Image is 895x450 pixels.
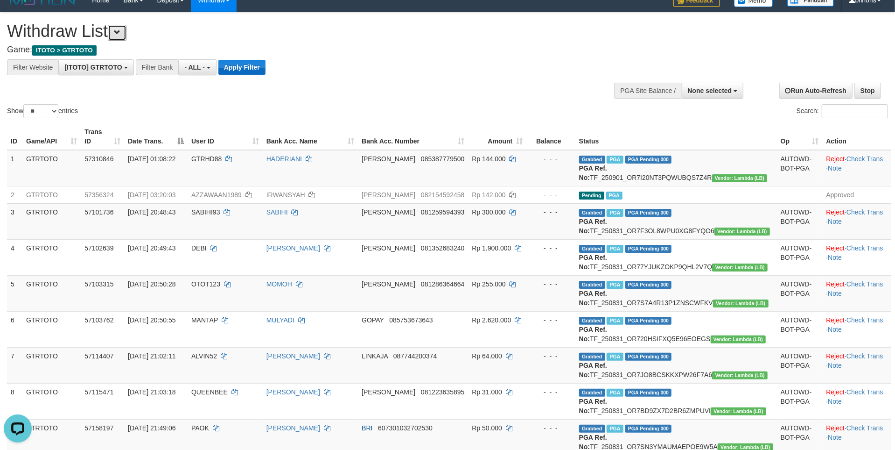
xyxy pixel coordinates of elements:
[128,388,175,396] span: [DATE] 21:03:18
[178,59,216,75] button: - ALL -
[84,208,113,216] span: 57101736
[362,191,415,199] span: [PERSON_NAME]
[777,150,823,186] td: AUTOWD-BOT-PGA
[607,281,623,289] span: Marked by bfljody
[826,352,845,360] a: Reject
[777,123,823,150] th: Op: activate to sort column ascending
[828,326,842,333] a: Note
[530,243,571,253] div: - - -
[124,123,188,150] th: Date Trans.: activate to sort column descending
[468,123,526,150] th: Amount: activate to sort column ascending
[777,347,823,383] td: AUTOWD-BOT-PGA
[191,191,242,199] span: AZZAWAAN1989
[7,59,58,75] div: Filter Website
[625,209,672,217] span: PGA Pending
[128,316,175,324] span: [DATE] 20:50:55
[22,203,81,239] td: GTRTOTO
[58,59,133,75] button: [ITOTO] GTRTOTO
[23,104,58,118] select: Showentries
[530,207,571,217] div: - - -
[128,244,175,252] span: [DATE] 20:49:43
[7,150,22,186] td: 1
[22,186,81,203] td: GTRTOTO
[579,281,605,289] span: Grabbed
[266,388,320,396] a: [PERSON_NAME]
[421,191,464,199] span: Copy 082154592458 to clipboard
[362,280,415,288] span: [PERSON_NAME]
[530,387,571,397] div: - - -
[362,388,415,396] span: [PERSON_NAME]
[7,45,587,55] h4: Game:
[362,244,415,252] span: [PERSON_NAME]
[526,123,575,150] th: Balance
[826,424,845,432] a: Reject
[184,64,205,71] span: - ALL -
[191,352,217,360] span: ALVIN52
[22,311,81,347] td: GTRTOTO
[625,156,672,164] span: PGA Pending
[779,83,853,99] a: Run Auto-Refresh
[266,424,320,432] a: [PERSON_NAME]
[263,123,358,150] th: Bank Acc. Name: activate to sort column ascending
[607,245,623,253] span: Marked by bfljody
[266,316,294,324] a: MULYADI
[822,104,888,118] input: Search:
[854,83,881,99] a: Stop
[579,398,607,414] b: PGA Ref. No:
[846,316,883,324] a: Check Trans
[81,123,124,150] th: Trans ID: activate to sort column ascending
[421,208,464,216] span: Copy 081259594393 to clipboard
[7,275,22,311] td: 5
[823,311,891,347] td: · ·
[128,280,175,288] span: [DATE] 20:50:28
[823,203,891,239] td: · ·
[421,244,464,252] span: Copy 081352683240 to clipboard
[266,244,320,252] a: [PERSON_NAME]
[128,352,175,360] span: [DATE] 21:02:11
[530,190,571,200] div: - - -
[362,352,388,360] span: LINKAJA
[823,150,891,186] td: · ·
[614,83,681,99] div: PGA Site Balance /
[84,388,113,396] span: 57115471
[22,347,81,383] td: GTRTOTO
[530,351,571,361] div: - - -
[579,425,605,433] span: Grabbed
[688,87,732,94] span: None selected
[22,275,81,311] td: GTRTOTO
[7,123,22,150] th: ID
[7,311,22,347] td: 6
[575,347,777,383] td: TF_250831_OR7JO8BCSKKXPW26F7A6
[828,290,842,297] a: Note
[530,315,571,325] div: - - -
[472,388,502,396] span: Rp 31.000
[128,424,175,432] span: [DATE] 21:49:06
[711,407,766,415] span: Vendor URL: https://dashboard.q2checkout.com/secure
[7,104,78,118] label: Show entries
[32,45,97,56] span: ITOTO > GTRTOTO
[828,254,842,261] a: Note
[393,352,437,360] span: Copy 087744200374 to clipboard
[579,362,607,379] b: PGA Ref. No:
[266,280,292,288] a: MOMOH
[22,383,81,419] td: GTRTOTO
[579,317,605,325] span: Grabbed
[128,191,175,199] span: [DATE] 03:20:03
[191,424,209,432] span: PAOK
[712,371,768,379] span: Vendor URL: https://dashboard.q2checkout.com/secure
[64,64,122,71] span: [ITOTO] GTRTOTO
[472,316,511,324] span: Rp 2.620.000
[472,352,502,360] span: Rp 64.000
[625,317,672,325] span: PGA Pending
[777,383,823,419] td: AUTOWD-BOT-PGA
[389,316,433,324] span: Copy 085753673643 to clipboard
[362,208,415,216] span: [PERSON_NAME]
[828,362,842,369] a: Note
[191,280,220,288] span: OTOT123
[607,353,623,361] span: Marked by bfljody
[266,155,302,163] a: HADERIANI
[625,389,672,397] span: PGA Pending
[777,203,823,239] td: AUTOWD-BOT-PGA
[128,155,175,163] span: [DATE] 01:08:22
[607,317,623,325] span: Marked by bfljody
